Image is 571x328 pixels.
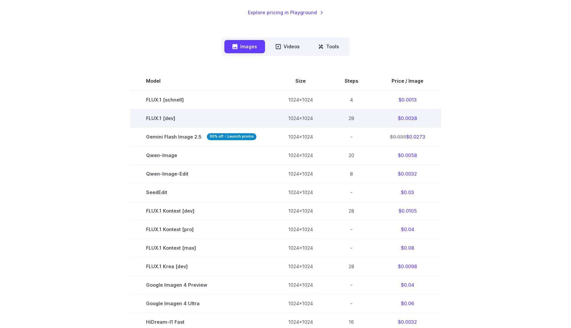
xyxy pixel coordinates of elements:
td: FLUX.1 Kontext [pro] [130,220,272,238]
td: - [329,127,374,146]
td: $0.0058 [374,146,441,164]
td: FLUX.1 Krea [dev] [130,257,272,275]
td: 28 [329,201,374,220]
td: 20 [329,146,374,164]
button: Videos [268,40,308,53]
td: $0.08 [374,238,441,257]
td: 1024x1024 [272,164,329,183]
th: Model [130,72,272,90]
s: $0.039 [390,134,406,140]
strong: 30% off - Launch promo [207,133,256,140]
td: $0.06 [374,294,441,313]
th: Price / Image [374,72,441,90]
td: 1024x1024 [272,294,329,313]
td: 1024x1024 [272,90,329,109]
td: FLUX.1 Kontext [max] [130,238,272,257]
td: Qwen-Image-Edit [130,164,272,183]
td: $0.04 [374,276,441,294]
td: 1024x1024 [272,127,329,146]
td: $0.0273 [374,127,441,146]
td: 1024x1024 [272,257,329,275]
td: 28 [329,257,374,275]
td: 1024x1024 [272,146,329,164]
th: Steps [329,72,374,90]
td: SeedEdit [130,183,272,201]
td: $0.04 [374,220,441,238]
a: Explore pricing in Playground [248,9,324,16]
td: - [329,294,374,313]
td: - [329,238,374,257]
td: $0.03 [374,183,441,201]
td: $0.0032 [374,164,441,183]
td: - [329,220,374,238]
button: Images [224,40,265,53]
td: 1024x1024 [272,183,329,201]
td: 1024x1024 [272,109,329,127]
td: $0.0038 [374,109,441,127]
td: $0.0105 [374,201,441,220]
th: Size [272,72,329,90]
td: Qwen-Image [130,146,272,164]
td: FLUX.1 [dev] [130,109,272,127]
td: $0.0098 [374,257,441,275]
td: 1024x1024 [272,201,329,220]
td: - [329,183,374,201]
td: 1024x1024 [272,220,329,238]
td: Google Imagen 4 Ultra [130,294,272,313]
td: FLUX.1 [schnell] [130,90,272,109]
td: FLUX.1 Kontext [dev] [130,201,272,220]
td: 1024x1024 [272,276,329,294]
td: 28 [329,109,374,127]
span: Gemini Flash Image 2.5 [146,133,256,141]
button: Tools [310,40,347,53]
td: $0.0013 [374,90,441,109]
td: 4 [329,90,374,109]
td: - [329,276,374,294]
td: 1024x1024 [272,238,329,257]
td: Google Imagen 4 Preview [130,276,272,294]
td: 8 [329,164,374,183]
